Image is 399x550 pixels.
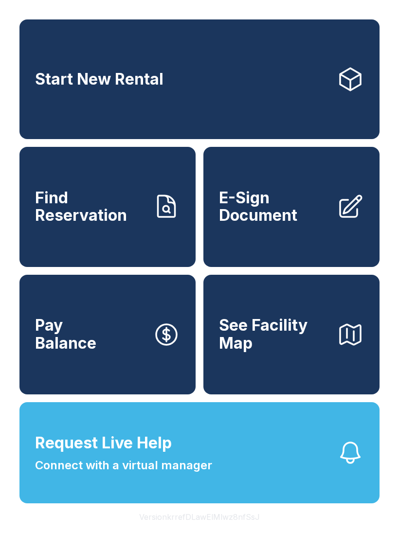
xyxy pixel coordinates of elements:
button: Request Live HelpConnect with a virtual manager [19,402,380,503]
a: Find Reservation [19,147,196,266]
span: E-Sign Document [219,189,329,225]
a: Start New Rental [19,19,380,139]
span: Find Reservation [35,189,145,225]
a: E-Sign Document [203,147,380,266]
span: Pay Balance [35,317,96,352]
button: PayBalance [19,275,196,394]
button: VersionkrrefDLawElMlwz8nfSsJ [131,503,268,531]
span: See Facility Map [219,317,329,352]
span: Connect with a virtual manager [35,457,212,474]
span: Start New Rental [35,71,163,89]
button: See Facility Map [203,275,380,394]
span: Request Live Help [35,431,172,455]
